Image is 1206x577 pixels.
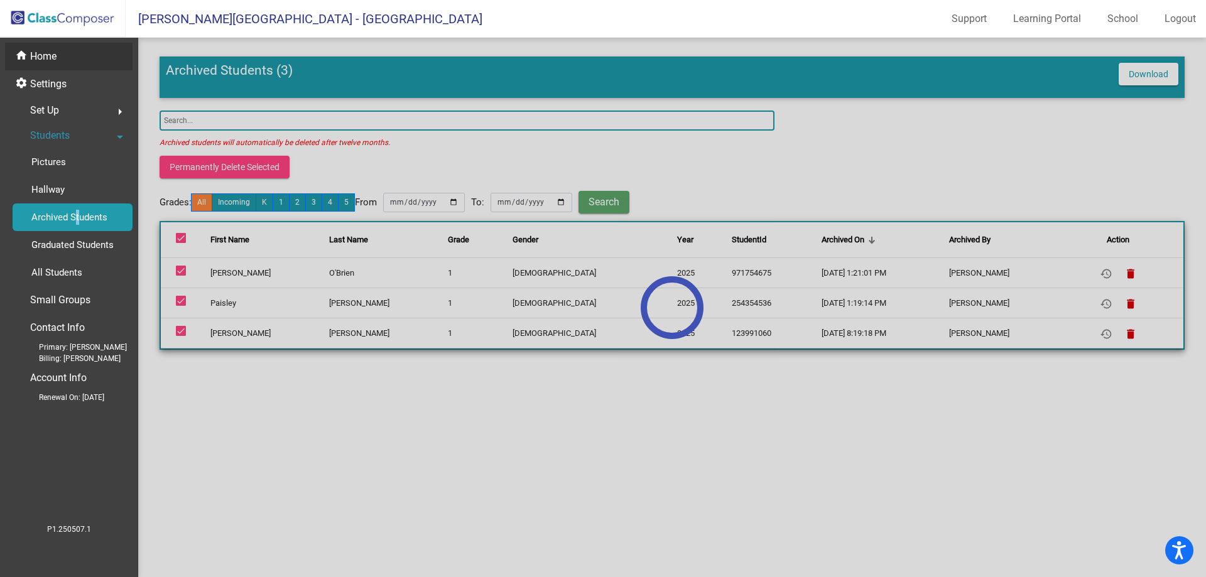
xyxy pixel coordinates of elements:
mat-icon: arrow_right [112,104,128,119]
p: Graduated Students [31,237,114,252]
p: Home [30,49,57,64]
a: Logout [1154,9,1206,29]
mat-icon: home [15,49,30,64]
p: Settings [30,77,67,92]
span: Renewal On: [DATE] [19,392,104,403]
p: All Students [31,265,82,280]
span: Primary: [PERSON_NAME] [19,342,127,353]
p: Hallway [31,182,65,197]
mat-icon: settings [15,77,30,92]
span: [PERSON_NAME][GEOGRAPHIC_DATA] - [GEOGRAPHIC_DATA] [126,9,482,29]
a: Learning Portal [1003,9,1091,29]
a: School [1097,9,1148,29]
p: Small Groups [30,291,90,309]
p: Pictures [31,154,66,170]
p: Account Info [30,369,87,387]
span: Students [30,127,70,144]
p: Contact Info [30,319,85,337]
mat-icon: arrow_drop_down [112,129,128,144]
p: Archived Students [31,210,107,225]
span: Set Up [30,102,59,119]
span: Billing: [PERSON_NAME] [19,353,121,364]
a: Support [942,9,997,29]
